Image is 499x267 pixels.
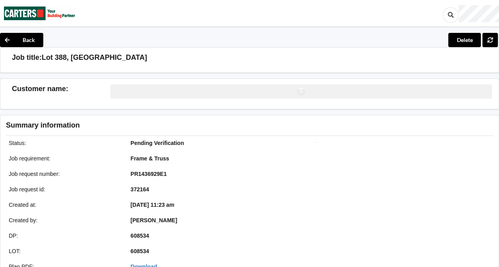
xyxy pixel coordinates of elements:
[3,170,125,178] div: Job request number :
[131,186,149,193] b: 372164
[131,233,149,239] b: 608534
[448,33,481,47] button: Delete
[131,217,177,223] b: [PERSON_NAME]
[131,248,149,254] b: 608534
[131,171,167,177] b: PR1436929E1
[42,53,147,62] h3: Lot 388, [GEOGRAPHIC_DATA]
[131,202,174,208] b: [DATE] 11:23 am
[3,201,125,209] div: Created at :
[3,247,125,255] div: LOT :
[6,121,368,130] h3: Summary information
[3,185,125,193] div: Job request id :
[131,155,169,162] b: Frame & Truss
[3,154,125,162] div: Job requirement :
[12,53,42,62] h3: Job title:
[131,140,184,146] b: Pending Verification
[4,0,75,26] img: Carters
[3,216,125,224] div: Created by :
[3,232,125,240] div: DP :
[12,84,110,93] h3: Customer name :
[459,5,499,22] div: User Profile
[314,142,315,143] img: Job impression image thumbnail
[3,139,125,147] div: Status :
